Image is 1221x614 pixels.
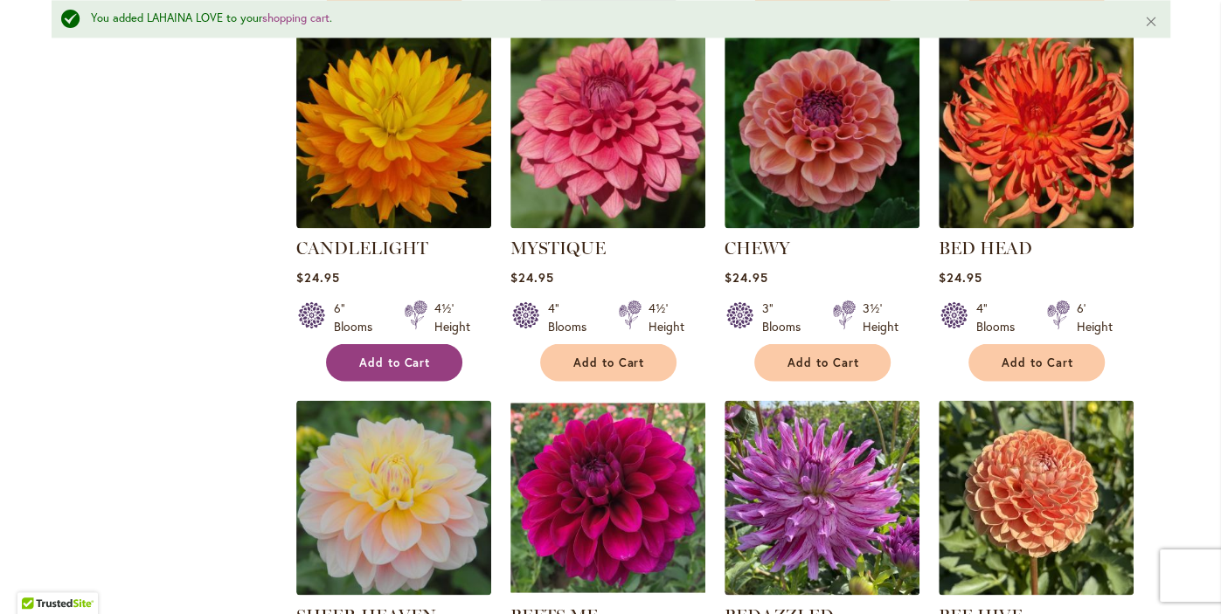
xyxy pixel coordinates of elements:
[939,238,1032,259] a: BED HEAD
[649,300,684,335] div: 4½' Height
[939,582,1134,598] a: BEE HIVE
[725,33,919,228] img: CHEWY
[1077,300,1113,335] div: 6' Height
[296,215,491,231] a: CANDLELIGHT
[754,343,891,381] button: Add to Cart
[939,33,1134,228] img: BED HEAD
[510,400,705,595] img: BEETS ME
[863,300,898,335] div: 3½' Height
[510,215,705,231] a: MYSTIQUE
[939,269,982,286] span: $24.95
[725,215,919,231] a: CHEWY
[262,10,330,25] a: shopping cart
[540,343,676,381] button: Add to Cart
[510,269,554,286] span: $24.95
[725,269,768,286] span: $24.95
[510,582,705,598] a: BEETS ME
[939,215,1134,231] a: BED HEAD
[359,355,431,369] span: Add to Cart
[13,552,62,601] iframe: Launch Accessibility Center
[725,582,919,598] a: Bedazzled
[725,238,790,259] a: CHEWY
[548,300,597,335] div: 4" Blooms
[939,400,1134,595] img: BEE HIVE
[976,300,1025,335] div: 4" Blooms
[725,400,919,595] img: Bedazzled
[968,343,1105,381] button: Add to Cart
[296,33,491,228] img: CANDLELIGHT
[510,238,606,259] a: MYSTIQUE
[296,400,491,595] img: SHEER HEAVEN
[510,33,705,228] img: MYSTIQUE
[762,300,811,335] div: 3" Blooms
[1002,355,1073,369] span: Add to Cart
[787,355,859,369] span: Add to Cart
[334,300,383,335] div: 6" Blooms
[296,238,428,259] a: CANDLELIGHT
[326,343,462,381] button: Add to Cart
[296,582,491,598] a: SHEER HEAVEN
[296,269,340,286] span: $24.95
[573,355,645,369] span: Add to Cart
[91,10,1118,27] div: You added LAHAINA LOVE to your .
[434,300,470,335] div: 4½' Height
